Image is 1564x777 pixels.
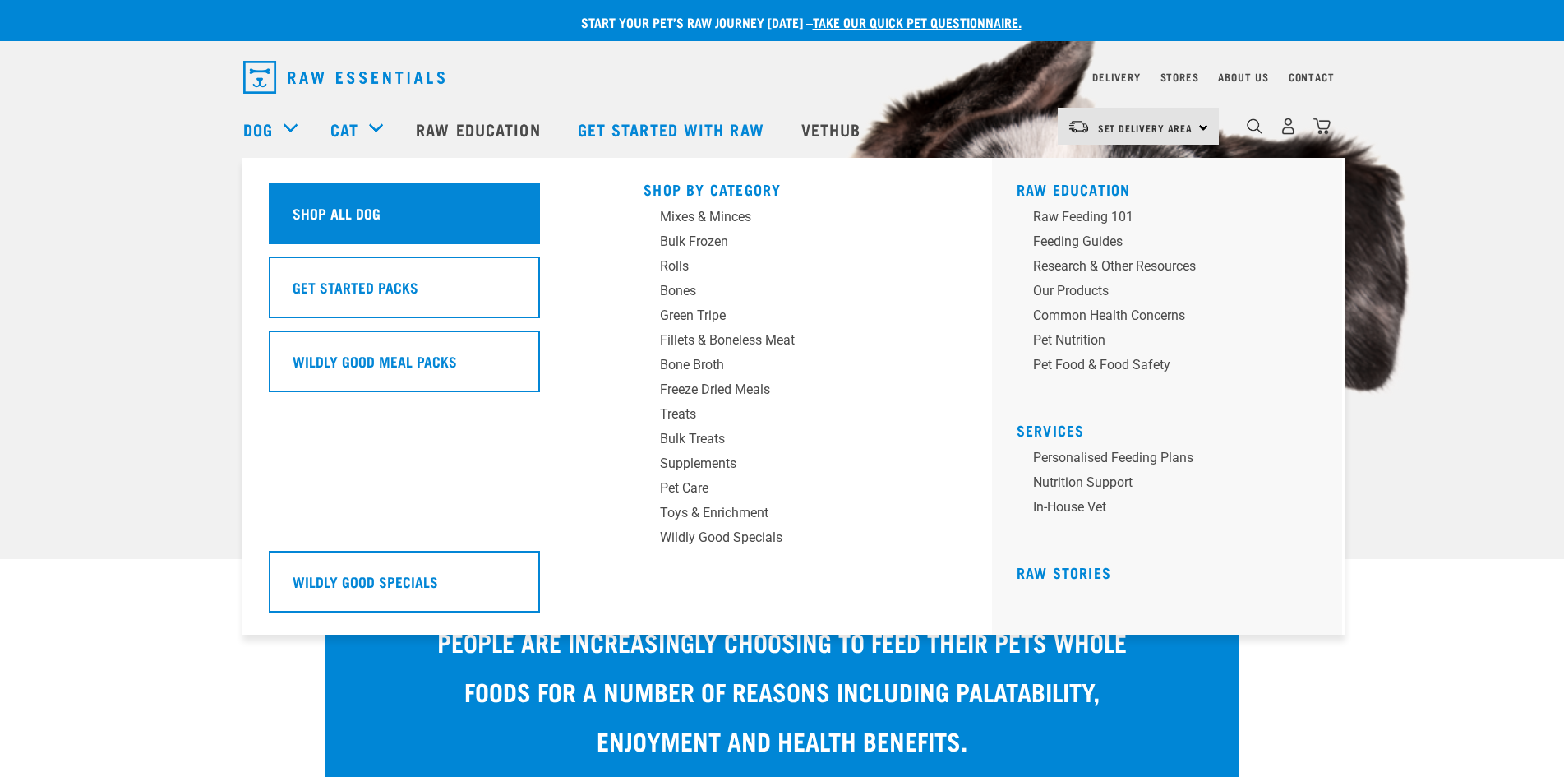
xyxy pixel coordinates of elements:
a: Bulk Treats [644,429,956,454]
a: Supplements [644,454,956,479]
a: Freeze Dried Meals [644,380,956,405]
div: Pet Food & Food Safety [1033,355,1289,375]
a: Research & Other Resources [1017,257,1329,281]
a: Wildly Good Specials [644,528,956,553]
a: Wildly Good Specials [269,551,581,625]
div: Bone Broth [660,355,916,375]
div: Feeding Guides [1033,232,1289,252]
a: Raw Stories [1017,568,1111,576]
div: Bones [660,281,916,301]
a: Dog [243,117,273,141]
a: Treats [644,405,956,429]
a: Personalised Feeding Plans [1017,448,1329,473]
div: Wildly Good Specials [660,528,916,548]
a: Wildly Good Meal Packs [269,331,581,405]
div: Mixes & Minces [660,207,916,227]
a: Feeding Guides [1017,232,1329,257]
a: Nutrition Support [1017,473,1329,497]
a: Fillets & Boneless Meat [644,331,956,355]
a: take our quick pet questionnaire. [813,18,1022,25]
div: Freeze Dried Meals [660,380,916,400]
a: Pet Nutrition [1017,331,1329,355]
a: Shop All Dog [269,183,581,257]
a: Bones [644,281,956,306]
img: home-icon@2x.png [1313,118,1331,135]
div: Bulk Treats [660,429,916,449]
img: home-icon-1@2x.png [1247,118,1262,134]
a: Stores [1160,74,1199,80]
a: Raw Education [1017,185,1131,193]
h5: Shop All Dog [293,202,381,224]
img: van-moving.png [1068,119,1090,134]
a: Our Products [1017,281,1329,306]
div: Supplements [660,454,916,474]
h5: Wildly Good Meal Packs [293,350,457,372]
a: Raw Feeding 101 [1017,207,1329,232]
div: Research & Other Resources [1033,257,1289,276]
div: Fillets & Boneless Meat [660,331,916,350]
a: Get started with Raw [561,96,785,162]
a: Mixes & Minces [644,207,956,232]
a: Toys & Enrichment [644,503,956,528]
div: Green Tripe [660,306,916,326]
div: Bulk Frozen [660,232,916,252]
div: Pet Nutrition [1033,331,1289,350]
a: Rolls [644,257,956,281]
h5: Wildly Good Specials [293,571,438,592]
div: Raw Feeding 101 [1033,207,1289,227]
a: Pet Care [644,479,956,503]
span: Set Delivery Area [1098,125,1193,131]
p: People are increasingly choosing to feed their pets whole foods for a number of reasons including... [423,617,1141,765]
h5: Get Started Packs [293,276,418,298]
h5: Services [1017,422,1329,435]
nav: dropdown navigation [230,54,1335,100]
a: Bulk Frozen [644,232,956,257]
div: Our Products [1033,281,1289,301]
img: Raw Essentials Logo [243,61,445,94]
a: Pet Food & Food Safety [1017,355,1329,380]
div: Pet Care [660,479,916,498]
div: Rolls [660,257,916,276]
h5: Shop By Category [644,181,956,194]
a: Delivery [1092,74,1140,80]
a: About Us [1218,74,1268,80]
a: Get Started Packs [269,257,581,331]
div: Treats [660,405,916,424]
a: Contact [1289,74,1335,80]
a: Cat [330,117,358,141]
a: Vethub [785,96,882,162]
a: Green Tripe [644,306,956,331]
a: Bone Broth [644,355,956,380]
div: Common Health Concerns [1033,306,1289,326]
a: Common Health Concerns [1017,306,1329,331]
div: Toys & Enrichment [660,503,916,523]
a: In-house vet [1017,497,1329,522]
a: Raw Education [399,96,561,162]
img: user.png [1280,118,1297,135]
